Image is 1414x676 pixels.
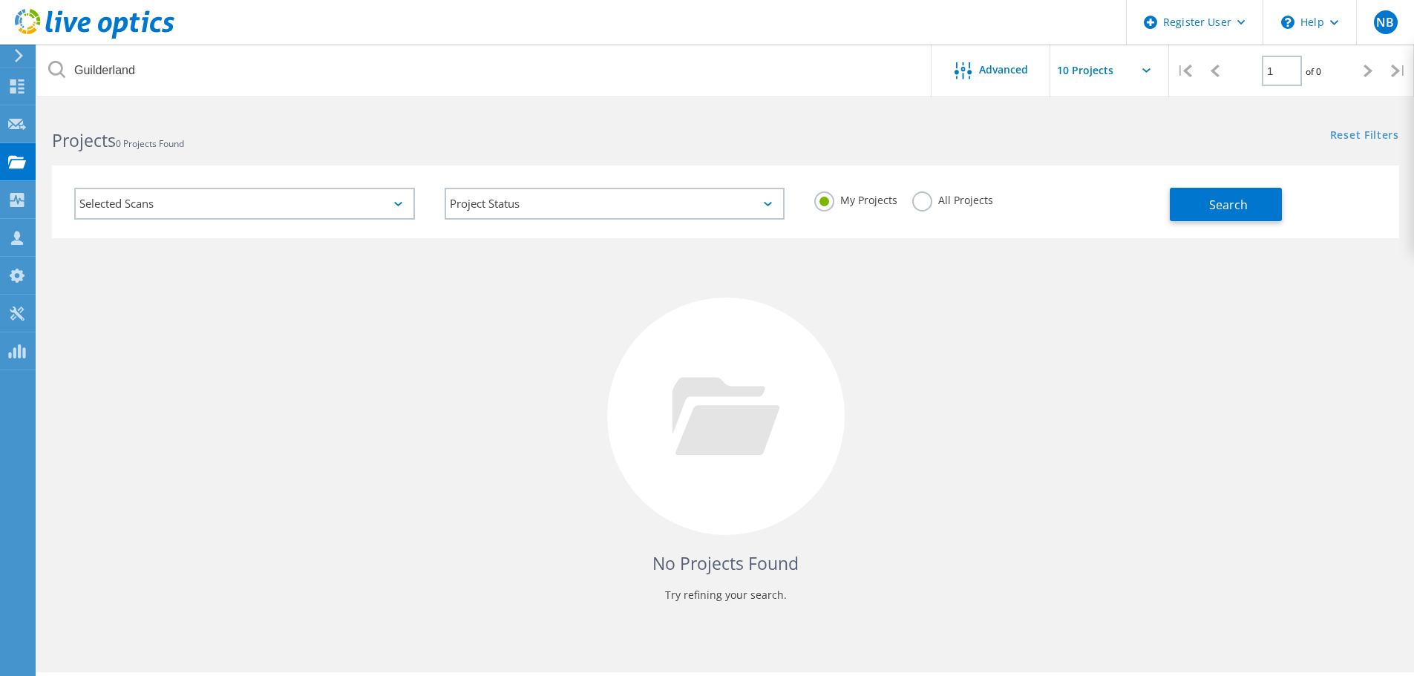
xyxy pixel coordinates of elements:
[67,583,1384,607] p: Try refining your search.
[116,137,184,150] span: 0 Projects Found
[912,191,993,206] label: All Projects
[37,45,932,96] input: Search projects by name, owner, ID, company, etc
[74,188,415,220] div: Selected Scans
[15,31,174,42] a: Live Optics Dashboard
[1330,130,1399,142] a: Reset Filters
[1209,197,1248,213] span: Search
[445,188,785,220] div: Project Status
[67,551,1384,576] h4: No Projects Found
[52,128,116,152] b: Projects
[1384,45,1414,97] div: |
[814,191,897,206] label: My Projects
[979,65,1028,75] span: Advanced
[1376,16,1394,28] span: NB
[1170,188,1282,221] button: Search
[1306,65,1321,78] span: of 0
[1169,45,1199,97] div: |
[1281,16,1294,29] svg: \n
